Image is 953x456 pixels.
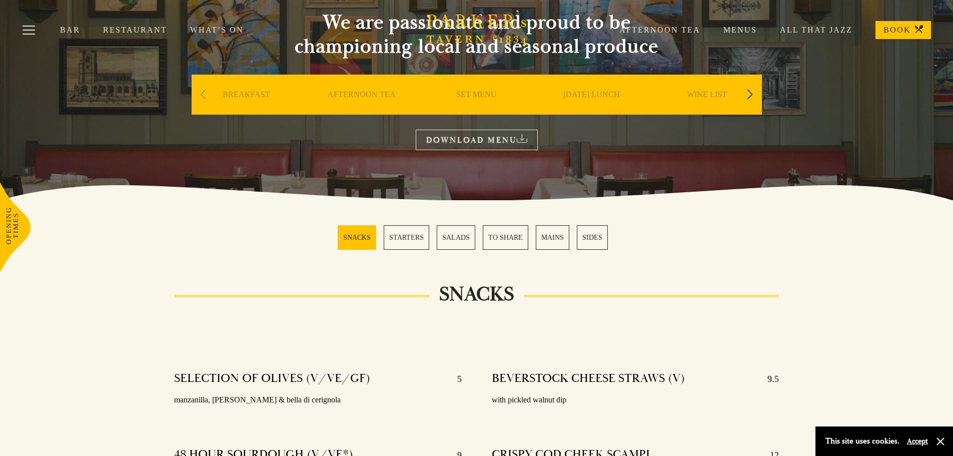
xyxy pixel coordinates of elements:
a: 4 / 6 [483,225,528,250]
a: [DATE] LUNCH [563,90,620,130]
a: BREAKFAST [223,90,270,130]
a: 2 / 6 [384,225,429,250]
a: DOWNLOAD MENU [416,130,538,150]
div: 2 / 9 [307,75,417,145]
a: SET MENU [456,90,497,130]
div: 4 / 9 [537,75,647,145]
div: Next slide [743,84,757,106]
div: 1 / 9 [192,75,302,145]
p: This site uses cookies. [825,434,899,448]
h4: BEVERSTOCK CHEESE STRAWS (V) [492,371,685,387]
p: 9.5 [757,371,779,387]
div: 5 / 9 [652,75,762,145]
a: 1 / 6 [338,225,376,250]
a: 5 / 6 [536,225,569,250]
a: 6 / 6 [577,225,608,250]
button: Close and accept [935,436,945,446]
a: AFTERNOON TEA [328,90,396,130]
p: manzanilla, [PERSON_NAME] & bella di cerignola [174,393,462,407]
p: with pickled walnut dip [492,393,779,407]
a: 3 / 6 [437,225,475,250]
div: Previous slide [197,84,210,106]
div: 3 / 9 [422,75,532,145]
button: Accept [907,436,928,446]
p: 5 [447,371,462,387]
a: WINE LIST [687,90,727,130]
h4: SELECTION OF OLIVES (V/VE/GF) [174,371,370,387]
h2: SNACKS [429,282,524,306]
